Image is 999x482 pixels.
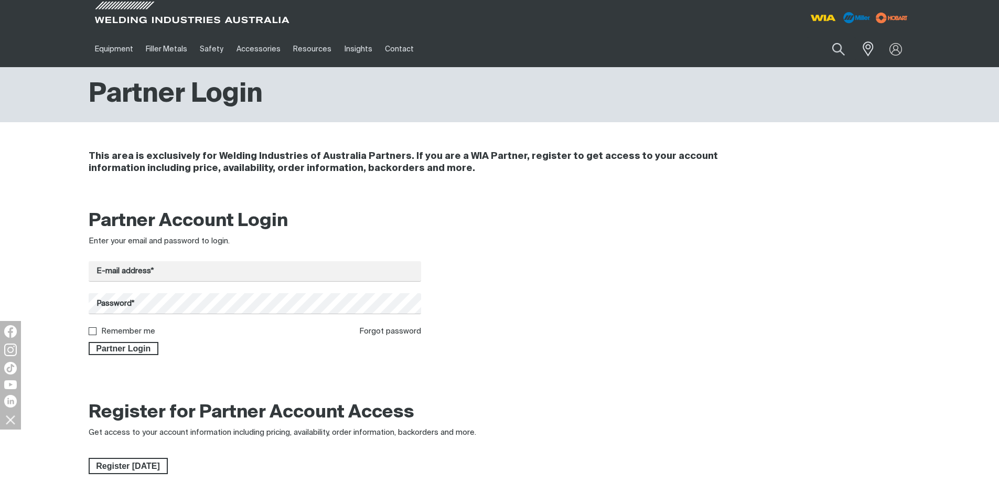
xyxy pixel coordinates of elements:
a: Forgot password [359,327,421,335]
h2: Partner Account Login [89,210,422,233]
h1: Partner Login [89,78,263,112]
a: Register Today [89,458,168,475]
img: hide socials [2,411,19,429]
a: Accessories [230,31,287,67]
a: Contact [379,31,420,67]
button: Partner Login [89,342,159,356]
a: Filler Metals [139,31,194,67]
button: Search products [821,37,856,61]
img: miller [873,10,911,26]
a: Safety [194,31,230,67]
a: Equipment [89,31,139,67]
div: Enter your email and password to login. [89,235,422,248]
label: Remember me [101,327,155,335]
input: Product name or item number... [807,37,856,61]
img: LinkedIn [4,395,17,408]
nav: Main [89,31,705,67]
img: Facebook [4,325,17,338]
a: Resources [287,31,338,67]
a: Insights [338,31,378,67]
img: YouTube [4,380,17,389]
span: Get access to your account information including pricing, availability, order information, backor... [89,429,476,436]
h4: This area is exclusively for Welding Industries of Australia Partners. If you are a WIA Partner, ... [89,151,771,175]
img: Instagram [4,344,17,356]
h2: Register for Partner Account Access [89,401,414,424]
img: TikTok [4,362,17,374]
span: Register [DATE] [90,458,167,475]
span: Partner Login [90,342,158,356]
